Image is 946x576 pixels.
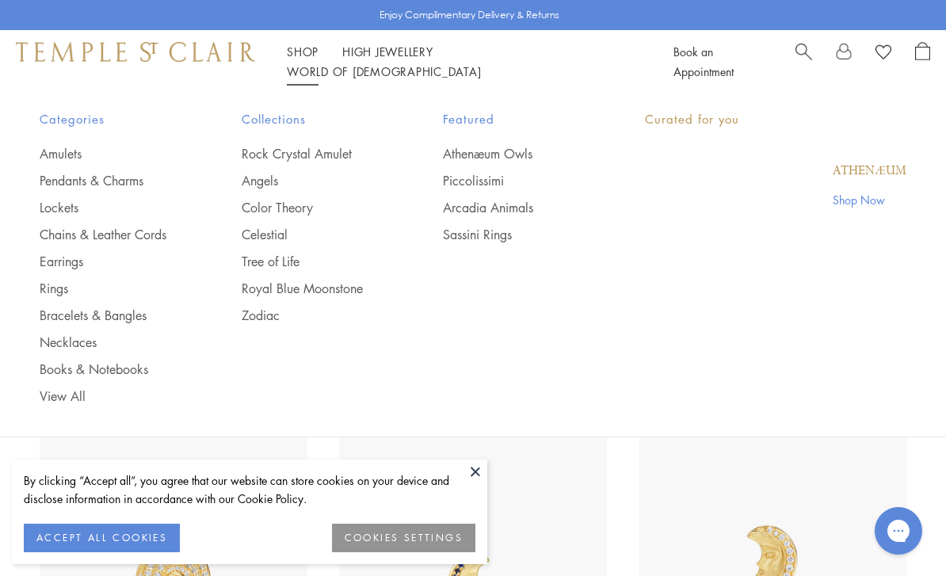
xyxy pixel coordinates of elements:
[40,307,178,324] a: Bracelets & Bangles
[40,226,178,243] a: Chains & Leather Cords
[40,280,178,297] a: Rings
[833,162,906,180] a: Athenæum
[40,109,178,129] span: Categories
[380,7,559,23] p: Enjoy Complimentary Delivery & Returns
[673,44,734,79] a: Book an Appointment
[875,42,891,66] a: View Wishlist
[24,471,475,508] div: By clicking “Accept all”, you agree that our website can store cookies on your device and disclos...
[24,524,180,552] button: ACCEPT ALL COOKIES
[443,199,582,216] a: Arcadia Animals
[287,44,319,59] a: ShopShop
[242,226,380,243] a: Celestial
[16,42,255,61] img: Temple St. Clair
[242,109,380,129] span: Collections
[443,226,582,243] a: Sassini Rings
[242,253,380,270] a: Tree of Life
[332,524,475,552] button: COOKIES SETTINGS
[242,172,380,189] a: Angels
[867,502,930,560] iframe: Gorgias live chat messenger
[242,280,380,297] a: Royal Blue Moonstone
[645,109,906,129] p: Curated for you
[40,334,178,351] a: Necklaces
[40,145,178,162] a: Amulets
[915,42,930,82] a: Open Shopping Bag
[795,42,812,82] a: Search
[443,145,582,162] a: Athenæum Owls
[40,172,178,189] a: Pendants & Charms
[40,199,178,216] a: Lockets
[443,172,582,189] a: Piccolissimi
[242,307,380,324] a: Zodiac
[833,191,906,208] a: Shop Now
[40,360,178,378] a: Books & Notebooks
[242,199,380,216] a: Color Theory
[40,387,178,405] a: View All
[287,63,481,79] a: World of [DEMOGRAPHIC_DATA]World of [DEMOGRAPHIC_DATA]
[40,253,178,270] a: Earrings
[342,44,433,59] a: High JewelleryHigh Jewellery
[242,145,380,162] a: Rock Crystal Amulet
[287,42,638,82] nav: Main navigation
[443,109,582,129] span: Featured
